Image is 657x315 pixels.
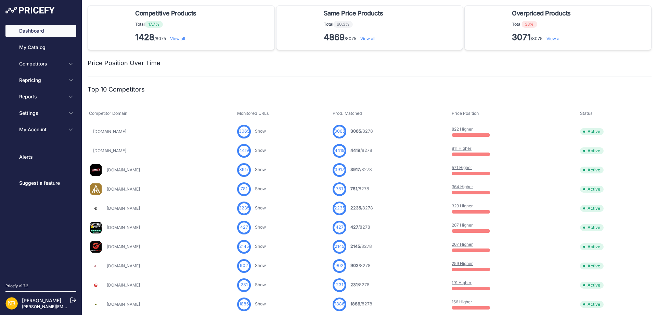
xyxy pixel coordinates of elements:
span: Active [580,243,604,250]
a: 811 Higher [452,146,472,151]
span: Monitored URLs [237,111,269,116]
span: 38% [521,21,537,28]
strong: 4869 [324,32,345,42]
a: [DOMAIN_NAME] [93,148,126,153]
span: 781 [336,186,343,192]
a: Alerts [5,151,76,163]
p: /8075 [135,32,199,43]
span: 2235 [239,205,249,211]
span: Active [580,205,604,212]
a: 2145/8278 [350,244,372,249]
a: 191 Higher [452,280,472,285]
button: Reports [5,90,76,103]
span: Active [580,301,604,308]
span: My Account [19,126,64,133]
a: [DOMAIN_NAME] [107,206,140,211]
span: 3065 [334,128,345,135]
span: 781 [350,186,357,191]
a: 1886/8278 [350,301,372,306]
p: /8075 [324,32,386,43]
a: 287 Higher [452,222,473,228]
a: Dashboard [5,25,76,37]
span: 3917 [350,167,360,172]
span: 2145 [239,243,249,250]
button: My Account [5,123,76,136]
a: Show [255,186,266,191]
a: Show [255,129,266,134]
img: Pricefy Logo [5,7,55,14]
span: 427 [336,224,344,231]
a: View all [546,36,562,41]
p: Total [135,21,199,28]
span: 1886 [239,301,249,307]
nav: Sidebar [5,25,76,275]
p: /8075 [512,32,573,43]
strong: 1428 [135,32,154,42]
span: 4419 [335,147,345,154]
span: Reports [19,93,64,100]
span: 2235 [334,205,345,211]
span: Overpriced Products [512,9,570,18]
span: 902 [335,263,344,269]
button: Repricing [5,74,76,86]
span: 17.7% [145,21,163,28]
a: [DOMAIN_NAME] [107,302,140,307]
a: 3917/8278 [350,167,372,172]
button: Competitors [5,58,76,70]
span: Settings [19,110,64,117]
a: 902/8278 [350,263,371,268]
a: 3065/8278 [350,129,373,134]
a: Show [255,263,266,268]
a: 231/8278 [350,282,370,287]
a: View all [360,36,375,41]
a: 427/8278 [350,225,370,230]
a: 571 Higher [452,165,472,170]
h2: Top 10 Competitors [88,85,145,94]
a: [DOMAIN_NAME] [107,225,140,230]
span: 3065 [350,129,361,134]
a: 822 Higher [452,126,473,132]
span: 4419 [239,147,249,154]
span: Active [580,186,604,193]
a: 2235/8278 [350,205,373,210]
span: Active [580,128,604,135]
a: Show [255,148,266,153]
button: Settings [5,107,76,119]
a: [PERSON_NAME][EMAIL_ADDRESS][DOMAIN_NAME] [22,304,127,309]
span: Same Price Products [324,9,383,18]
span: 2235 [350,205,361,210]
span: 902 [240,263,248,269]
span: Competitor Domain [89,111,127,116]
a: 259 Higher [452,261,473,266]
span: 60.3% [333,21,353,28]
a: 267 Higher [452,242,473,247]
span: 427 [350,225,358,230]
span: 3065 [239,128,249,135]
a: Show [255,301,266,306]
span: Competitive Products [135,9,196,18]
span: Active [580,263,604,269]
span: 231 [336,282,343,288]
span: Active [580,282,604,289]
a: 329 Higher [452,203,473,208]
span: Prod. Matched [333,111,362,116]
a: [DOMAIN_NAME] [93,129,126,134]
a: [DOMAIN_NAME] [107,167,140,172]
a: [DOMAIN_NAME] [107,282,140,288]
h2: Price Position Over Time [88,58,160,68]
p: Total [324,21,386,28]
a: View all [170,36,185,41]
span: Active [580,147,604,154]
span: Active [580,224,604,231]
a: 781/8278 [350,186,369,191]
span: Repricing [19,77,64,84]
span: Status [580,111,593,116]
a: [DOMAIN_NAME] [107,186,140,192]
div: Pricefy v1.7.2 [5,283,28,289]
a: [DOMAIN_NAME] [107,263,140,268]
span: 1886 [335,301,345,307]
span: 3917 [239,167,249,173]
strong: 3071 [512,32,531,42]
span: Price Position [452,111,479,116]
span: 2145 [335,243,344,250]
